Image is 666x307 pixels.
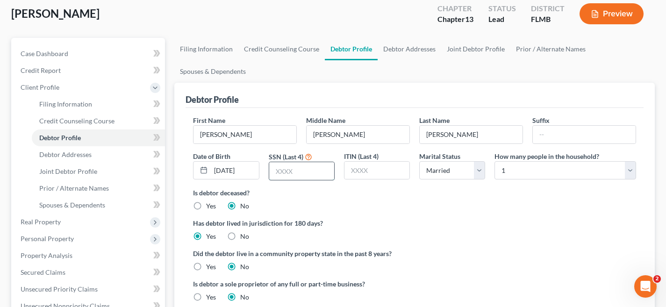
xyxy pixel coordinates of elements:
[13,281,165,298] a: Unsecured Priority Claims
[21,83,59,91] span: Client Profile
[193,218,636,228] label: Has debtor lived in jurisdiction for 180 days?
[206,262,216,271] label: Yes
[240,232,249,241] label: No
[39,201,105,209] span: Spouses & Dependents
[378,38,441,60] a: Debtor Addresses
[419,115,450,125] label: Last Name
[307,126,409,143] input: M.I
[240,262,249,271] label: No
[32,163,165,180] a: Joint Debtor Profile
[21,268,65,276] span: Secured Claims
[39,134,81,142] span: Debtor Profile
[420,126,523,143] input: --
[193,249,636,258] label: Did the debtor live in a community property state in the past 8 years?
[531,14,565,25] div: FLMB
[465,14,473,23] span: 13
[13,45,165,62] a: Case Dashboard
[32,197,165,214] a: Spouses & Dependents
[13,264,165,281] a: Secured Claims
[21,235,74,243] span: Personal Property
[510,38,591,60] a: Prior / Alternate Names
[39,167,97,175] span: Joint Debtor Profile
[532,115,550,125] label: Suffix
[21,251,72,259] span: Property Analysis
[21,285,98,293] span: Unsecured Priority Claims
[494,151,599,161] label: How many people in the household?
[193,126,296,143] input: --
[21,50,68,57] span: Case Dashboard
[240,293,249,302] label: No
[240,201,249,211] label: No
[634,275,657,298] iframe: Intercom live chat
[238,38,325,60] a: Credit Counseling Course
[437,3,473,14] div: Chapter
[437,14,473,25] div: Chapter
[206,232,216,241] label: Yes
[193,188,636,198] label: Is debtor deceased?
[32,180,165,197] a: Prior / Alternate Names
[186,94,239,105] div: Debtor Profile
[206,201,216,211] label: Yes
[32,129,165,146] a: Debtor Profile
[11,7,100,20] span: [PERSON_NAME]
[211,162,258,179] input: MM/DD/YYYY
[39,100,92,108] span: Filing Information
[39,184,109,192] span: Prior / Alternate Names
[193,279,410,289] label: Is debtor a sole proprietor of any full or part-time business?
[269,162,334,180] input: XXXX
[193,151,230,161] label: Date of Birth
[306,115,345,125] label: Middle Name
[206,293,216,302] label: Yes
[193,115,225,125] label: First Name
[488,3,516,14] div: Status
[488,14,516,25] div: Lead
[325,38,378,60] a: Debtor Profile
[32,146,165,163] a: Debtor Addresses
[653,275,661,283] span: 2
[269,152,303,162] label: SSN (Last 4)
[344,162,409,179] input: XXXX
[580,3,644,24] button: Preview
[32,113,165,129] a: Credit Counseling Course
[39,150,92,158] span: Debtor Addresses
[13,247,165,264] a: Property Analysis
[13,62,165,79] a: Credit Report
[441,38,510,60] a: Joint Debtor Profile
[344,151,379,161] label: ITIN (Last 4)
[174,38,238,60] a: Filing Information
[533,126,636,143] input: --
[32,96,165,113] a: Filing Information
[21,218,61,226] span: Real Property
[21,66,61,74] span: Credit Report
[531,3,565,14] div: District
[39,117,115,125] span: Credit Counseling Course
[419,151,460,161] label: Marital Status
[174,60,251,83] a: Spouses & Dependents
